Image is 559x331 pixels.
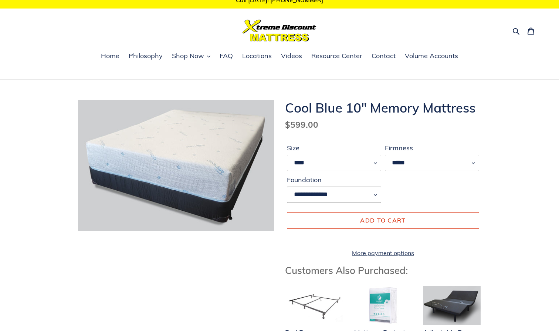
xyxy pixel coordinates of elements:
a: Volume Accounts [401,51,462,62]
span: FAQ [220,51,233,60]
span: Volume Accounts [405,51,458,60]
a: Videos [277,51,306,62]
span: Shop Now [172,51,204,60]
a: More payment options [287,248,479,257]
span: Home [101,51,119,60]
img: Mattress Protector [354,286,412,325]
span: Videos [281,51,302,60]
a: Resource Center [308,51,366,62]
span: Resource Center [311,51,362,60]
img: Bed Frame [285,286,343,325]
label: Foundation [287,175,381,185]
a: Philosophy [125,51,166,62]
img: Xtreme Discount Mattress [243,20,316,41]
span: $599.00 [285,119,318,130]
span: Locations [242,51,272,60]
a: Contact [368,51,399,62]
label: Size [287,143,381,153]
h3: Customers Also Purchased: [285,265,481,276]
label: Firmness [385,143,479,153]
span: Philosophy [129,51,163,60]
a: Locations [238,51,275,62]
a: FAQ [216,51,237,62]
a: Home [97,51,123,62]
span: Add to cart [360,217,406,224]
button: Add to cart [287,212,479,228]
img: Adjustable Base [423,286,481,325]
h1: Cool Blue 10" Memory Mattress [285,100,481,116]
span: Contact [372,51,396,60]
button: Shop Now [168,51,214,62]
